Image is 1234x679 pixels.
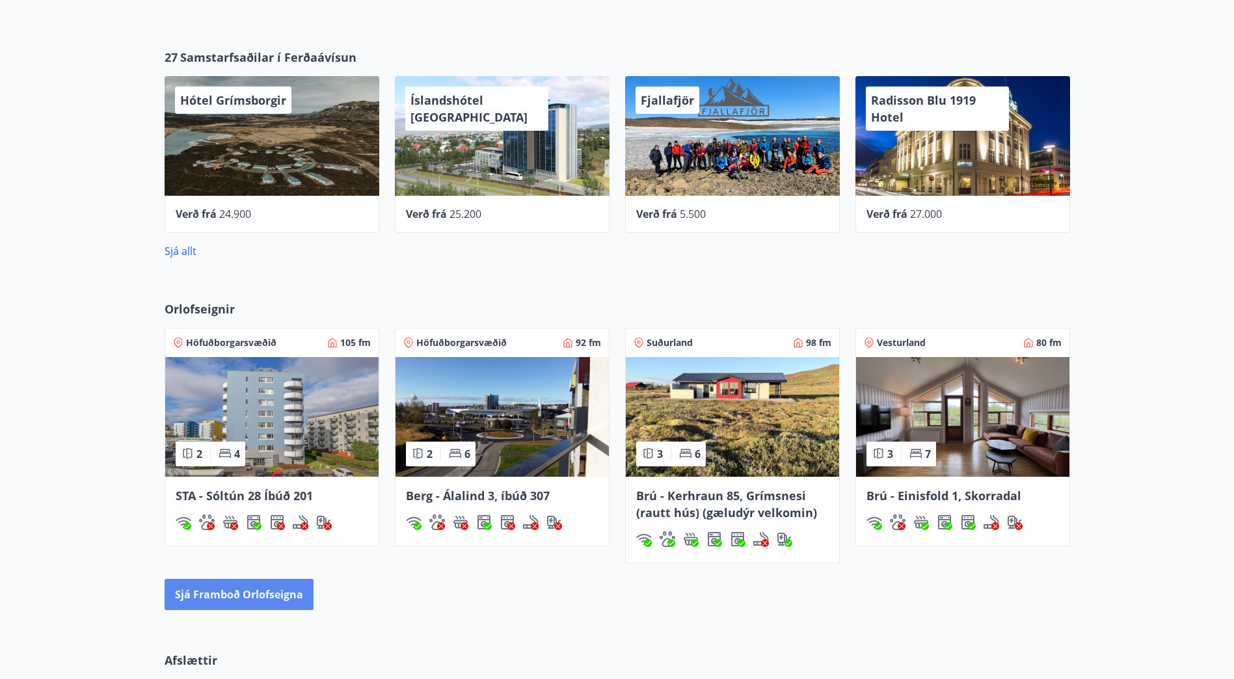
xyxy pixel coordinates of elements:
div: Gæludýr [660,531,675,547]
span: 5.500 [680,207,706,221]
div: Þurrkari [269,514,285,530]
div: Þurrkari [500,514,515,530]
span: Brú - Einisfold 1, Skorradal [866,488,1021,503]
div: Reykingar / Vape [293,514,308,530]
img: nH7E6Gw2rvWFb8XaSdRp44dhkQaj4PJkOoRYItBQ.svg [546,514,562,530]
img: QNIUl6Cv9L9rHgMXwuzGLuiJOj7RKqxk9mBFPqjq.svg [293,514,308,530]
span: 3 [887,447,893,461]
span: Berg - Álalind 3, íbúð 307 [406,488,550,503]
p: Afslættir [165,652,1070,669]
span: Orlofseignir [165,300,235,317]
a: Sjá allt [165,244,196,258]
div: Þvottavél [937,514,952,530]
span: 98 fm [806,336,831,349]
div: Þráðlaust net [176,514,191,530]
img: h89QDIuHlAdpqTriuIvuEWkTH976fOgBEOOeu1mi.svg [453,514,468,530]
img: Paella dish [626,357,839,477]
div: Þurrkari [960,514,976,530]
span: 4 [234,447,240,461]
span: Verð frá [636,207,677,221]
span: Höfuðborgarsvæðið [416,336,507,349]
div: Heitur pottur [222,514,238,530]
div: Þvottavél [706,531,722,547]
img: HJRyFFsYp6qjeUYhR4dAD8CaCEsnIFYZ05miwXoh.svg [636,531,652,547]
img: Dl16BY4EX9PAW649lg1C3oBuIaAsR6QVDQBO2cTm.svg [706,531,722,547]
div: Þvottavél [476,514,492,530]
span: 25.200 [449,207,481,221]
img: hddCLTAnxqFUMr1fxmbGG8zWilo2syolR0f9UjPn.svg [500,514,515,530]
img: HJRyFFsYp6qjeUYhR4dAD8CaCEsnIFYZ05miwXoh.svg [406,514,422,530]
img: QNIUl6Cv9L9rHgMXwuzGLuiJOj7RKqxk9mBFPqjq.svg [753,531,769,547]
span: 80 fm [1036,336,1062,349]
span: STA - Sóltún 28 Íbúð 201 [176,488,313,503]
span: 2 [427,447,433,461]
img: pxcaIm5dSOV3FS4whs1soiYWTwFQvksT25a9J10C.svg [660,531,675,547]
img: nH7E6Gw2rvWFb8XaSdRp44dhkQaj4PJkOoRYItBQ.svg [777,531,792,547]
img: QNIUl6Cv9L9rHgMXwuzGLuiJOj7RKqxk9mBFPqjq.svg [984,514,999,530]
img: hddCLTAnxqFUMr1fxmbGG8zWilo2syolR0f9UjPn.svg [960,514,976,530]
span: Verð frá [406,207,447,221]
div: Þurrkari [730,531,745,547]
span: 24.900 [219,207,251,221]
div: Reykingar / Vape [523,514,539,530]
span: Hótel Grímsborgir [180,92,286,108]
div: Hleðslustöð fyrir rafbíla [316,514,332,530]
img: pxcaIm5dSOV3FS4whs1soiYWTwFQvksT25a9J10C.svg [429,514,445,530]
span: 2 [196,447,202,461]
span: Brú - Kerhraun 85, Grímsnesi (rautt hús) (gæludýr velkomin) [636,488,817,520]
img: hddCLTAnxqFUMr1fxmbGG8zWilo2syolR0f9UjPn.svg [730,531,745,547]
span: Fjallafjör [641,92,694,108]
img: Dl16BY4EX9PAW649lg1C3oBuIaAsR6QVDQBO2cTm.svg [246,514,262,530]
img: Paella dish [165,357,379,477]
img: QNIUl6Cv9L9rHgMXwuzGLuiJOj7RKqxk9mBFPqjq.svg [523,514,539,530]
img: HJRyFFsYp6qjeUYhR4dAD8CaCEsnIFYZ05miwXoh.svg [176,514,191,530]
div: Þvottavél [246,514,262,530]
img: HJRyFFsYp6qjeUYhR4dAD8CaCEsnIFYZ05miwXoh.svg [866,514,882,530]
span: 6 [695,447,701,461]
div: Heitur pottur [453,514,468,530]
span: Verð frá [176,207,217,221]
span: 6 [464,447,470,461]
span: 3 [657,447,663,461]
div: Gæludýr [199,514,215,530]
div: Heitur pottur [683,531,699,547]
span: Radisson Blu 1919 Hotel [871,92,976,125]
img: nH7E6Gw2rvWFb8XaSdRp44dhkQaj4PJkOoRYItBQ.svg [316,514,332,530]
img: Dl16BY4EX9PAW649lg1C3oBuIaAsR6QVDQBO2cTm.svg [476,514,492,530]
span: 105 fm [340,336,371,349]
span: Verð frá [866,207,907,221]
div: Hleðslustöð fyrir rafbíla [546,514,562,530]
span: Höfuðborgarsvæðið [186,336,276,349]
img: h89QDIuHlAdpqTriuIvuEWkTH976fOgBEOOeu1mi.svg [683,531,699,547]
span: Suðurland [647,336,693,349]
div: Hleðslustöð fyrir rafbíla [777,531,792,547]
div: Gæludýr [429,514,445,530]
img: hddCLTAnxqFUMr1fxmbGG8zWilo2syolR0f9UjPn.svg [269,514,285,530]
img: h89QDIuHlAdpqTriuIvuEWkTH976fOgBEOOeu1mi.svg [222,514,238,530]
img: Paella dish [856,357,1069,477]
div: Þráðlaust net [636,531,652,547]
span: Samstarfsaðilar í Ferðaávísun [180,49,356,66]
div: Heitur pottur [913,514,929,530]
img: pxcaIm5dSOV3FS4whs1soiYWTwFQvksT25a9J10C.svg [199,514,215,530]
img: Paella dish [396,357,609,477]
img: Dl16BY4EX9PAW649lg1C3oBuIaAsR6QVDQBO2cTm.svg [937,514,952,530]
img: pxcaIm5dSOV3FS4whs1soiYWTwFQvksT25a9J10C.svg [890,514,905,530]
span: Íslandshótel [GEOGRAPHIC_DATA] [410,92,528,125]
div: Hleðslustöð fyrir rafbíla [1007,514,1023,530]
span: Vesturland [877,336,926,349]
div: Gæludýr [890,514,905,530]
div: Þráðlaust net [866,514,882,530]
img: h89QDIuHlAdpqTriuIvuEWkTH976fOgBEOOeu1mi.svg [913,514,929,530]
span: 7 [925,447,931,461]
div: Þráðlaust net [406,514,422,530]
div: Reykingar / Vape [753,531,769,547]
button: Sjá framboð orlofseigna [165,579,314,610]
span: 27.000 [910,207,942,221]
span: 92 fm [576,336,601,349]
div: Reykingar / Vape [984,514,999,530]
span: 27 [165,49,178,66]
img: nH7E6Gw2rvWFb8XaSdRp44dhkQaj4PJkOoRYItBQ.svg [1007,514,1023,530]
